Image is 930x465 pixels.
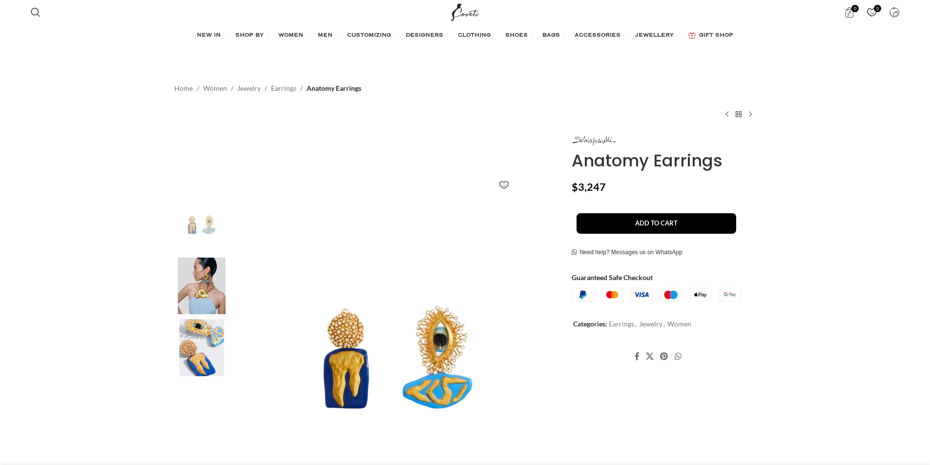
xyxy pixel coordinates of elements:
[572,181,606,193] bdi: 3,247
[688,32,696,39] img: GiftBag
[688,26,733,45] a: GIFT SHOP
[667,320,691,328] a: Women
[643,349,657,364] a: X social link
[862,2,882,22] a: 0
[572,288,741,302] img: guaranteed-safe-checkout-bordered.j
[572,249,682,257] a: Need help? Messages us on WhatsApp
[862,2,882,22] div: My Wishlist
[26,2,45,22] a: Search
[839,2,859,22] a: 0
[542,26,565,45] a: BAGS
[271,83,296,94] a: Earrings
[657,349,671,364] a: Pinterest social link
[577,213,736,234] button: Add to cart
[237,83,261,94] a: Jewelry
[663,319,665,329] span: ,
[406,32,443,40] span: DESIGNERS
[235,26,269,45] a: SHOP BY
[174,83,361,94] nav: Breadcrumb
[572,273,653,282] strong: Guaranteed Safe Checkout
[203,83,227,94] a: Women
[318,32,332,40] span: MEN
[572,151,756,171] h1: Anatomy Earrings
[874,5,881,12] span: 0
[631,349,642,364] a: Facebook social link
[172,258,231,315] img: schiaparelli jewelry
[278,26,308,45] a: WOMEN
[572,136,616,145] img: Schiaparelli
[235,32,264,40] span: SHOP BY
[635,26,679,45] a: JEWELLERY
[458,32,491,40] span: CLOTHING
[347,26,396,45] a: CUSTOMIZING
[505,32,528,40] span: SHOES
[197,32,221,40] span: NEW IN
[575,32,620,40] span: ACCESSORIES
[635,319,637,329] span: ,
[575,26,625,45] a: ACCESSORIES
[505,26,533,45] a: SHOES
[609,320,634,328] a: Earrings
[744,108,756,120] a: Next product
[318,26,337,45] a: MEN
[307,83,361,94] span: Anatomy Earrings
[197,26,226,45] a: NEW IN
[26,26,905,45] div: Main navigation
[172,196,231,253] img: Anatomy Earrings
[699,32,733,40] span: GIFT SHOP
[406,26,448,45] a: DESIGNERS
[458,26,496,45] a: CLOTHING
[851,5,859,12] span: 0
[278,32,303,40] span: WOMEN
[572,181,578,193] span: $
[347,32,391,40] span: CUSTOMIZING
[172,319,231,376] img: Schiaparelli Earrings
[639,320,662,328] a: Jewelry
[174,83,193,94] a: Home
[573,320,607,328] span: Categories:
[635,32,674,40] span: JEWELLERY
[721,108,733,120] a: Previous product
[449,7,481,16] a: Site logo
[542,32,560,40] span: BAGS
[671,349,684,364] a: WhatsApp social link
